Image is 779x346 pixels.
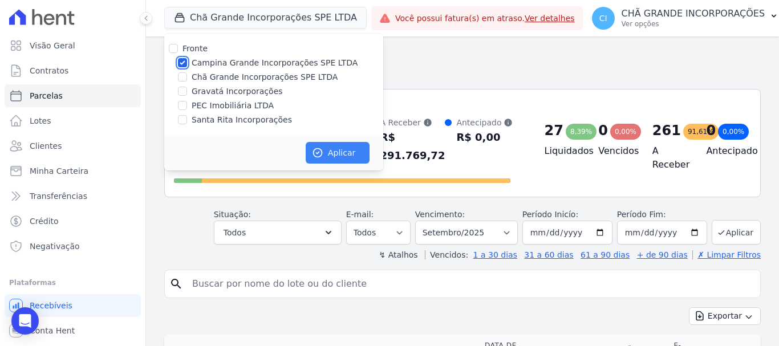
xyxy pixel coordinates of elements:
button: Aplicar [712,220,761,245]
input: Buscar por nome do lote ou do cliente [185,272,756,295]
a: 31 a 60 dias [524,250,573,259]
a: Clientes [5,135,141,157]
div: R$ 291.769,72 [380,128,445,165]
a: 1 a 30 dias [473,250,517,259]
div: 0 [598,121,608,140]
i: search [169,277,183,291]
label: Vencidos: [425,250,468,259]
div: 0,00% [718,124,749,140]
label: Período Fim: [617,209,707,221]
span: Lotes [30,115,51,127]
a: Lotes [5,109,141,132]
h4: Vencidos [598,144,634,158]
h2: Parcelas [164,46,761,66]
label: Vencimento: [415,210,465,219]
a: Contratos [5,59,141,82]
button: Todos [214,221,342,245]
button: Aplicar [306,142,370,164]
a: Minha Carteira [5,160,141,182]
a: ✗ Limpar Filtros [692,250,761,259]
span: Transferências [30,190,87,202]
a: Parcelas [5,84,141,107]
span: Conta Hent [30,325,75,336]
h4: Liquidados [545,144,581,158]
h4: A Receber [652,144,688,172]
div: 261 [652,121,681,140]
label: PEC Imobiliária LTDA [192,100,274,112]
a: Recebíveis [5,294,141,317]
span: Contratos [30,65,68,76]
div: R$ 0,00 [456,128,513,146]
div: 91,61% [683,124,719,140]
label: Fronte [182,44,208,53]
button: Exportar [689,307,761,325]
label: ↯ Atalhos [379,250,417,259]
div: Plataformas [9,276,136,290]
div: A Receber [380,117,445,128]
a: Conta Hent [5,319,141,342]
span: Recebíveis [30,300,72,311]
label: E-mail: [346,210,374,219]
label: Chã Grande Incorporações SPE LTDA [192,71,338,83]
span: Negativação [30,241,80,252]
span: Você possui fatura(s) em atraso. [395,13,575,25]
a: Crédito [5,210,141,233]
a: + de 90 dias [637,250,688,259]
button: Chã Grande Incorporações SPE LTDA [164,7,367,29]
h4: Antecipado [706,144,742,158]
span: Visão Geral [30,40,75,51]
span: Parcelas [30,90,63,101]
span: Clientes [30,140,62,152]
div: 0 [706,121,716,140]
div: Open Intercom Messenger [11,307,39,335]
div: 8,39% [566,124,597,140]
label: Santa Rita Incorporações [192,114,292,126]
span: Todos [224,226,246,239]
label: Período Inicío: [522,210,578,219]
span: Crédito [30,215,59,227]
a: Ver detalhes [525,14,575,23]
div: Antecipado [456,117,513,128]
span: Minha Carteira [30,165,88,177]
div: 0,00% [610,124,641,140]
div: 27 [545,121,563,140]
a: 61 a 90 dias [581,250,630,259]
a: Negativação [5,235,141,258]
a: Transferências [5,185,141,207]
a: Visão Geral [5,34,141,57]
p: CHÃ GRANDE INCORPORAÇÕES [622,8,765,19]
p: Ver opções [622,19,765,29]
label: Campina Grande Incorporações SPE LTDA [192,57,358,69]
label: Gravatá Incorporações [192,86,283,97]
span: CI [599,14,607,22]
label: Situação: [214,210,251,219]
